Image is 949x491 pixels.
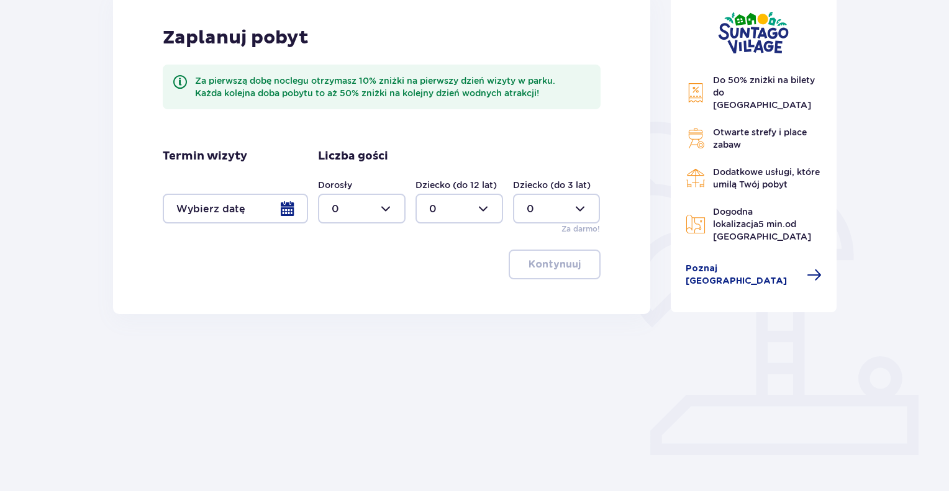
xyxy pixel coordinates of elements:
img: Map Icon [686,214,706,234]
label: Dorosły [318,179,352,191]
label: Dziecko (do 12 lat) [415,179,497,191]
a: Poznaj [GEOGRAPHIC_DATA] [686,263,822,287]
button: Kontynuuj [509,250,601,279]
img: Suntago Village [718,11,789,54]
span: Dodatkowe usługi, które umilą Twój pobyt [713,167,820,189]
p: Za darmo! [561,223,600,235]
span: Dogodna lokalizacja od [GEOGRAPHIC_DATA] [713,207,811,241]
span: Poznaj [GEOGRAPHIC_DATA] [686,263,800,287]
span: 5 min. [758,219,785,229]
span: Do 50% zniżki na bilety do [GEOGRAPHIC_DATA] [713,75,815,110]
div: Za pierwszą dobę noclegu otrzymasz 10% zniżki na pierwszy dzień wizyty w parku. Każda kolejna dob... [195,74,591,99]
img: Discount Icon [686,83,706,103]
p: Termin wizyty [163,149,247,164]
span: Otwarte strefy i place zabaw [713,127,807,150]
label: Dziecko (do 3 lat) [513,179,591,191]
img: Restaurant Icon [686,168,706,188]
img: Grill Icon [686,128,706,148]
p: Liczba gości [318,149,388,164]
p: Kontynuuj [529,258,581,271]
p: Zaplanuj pobyt [163,26,309,50]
